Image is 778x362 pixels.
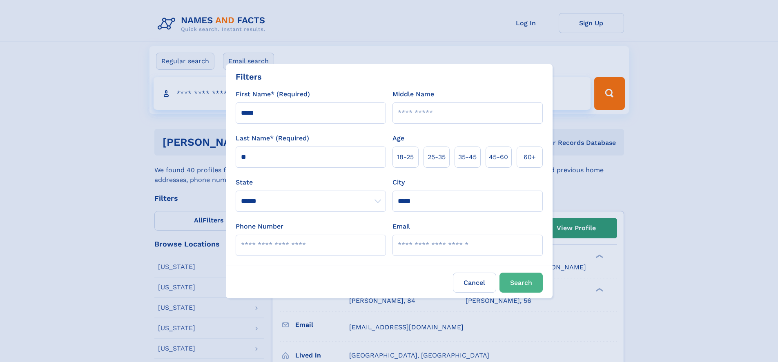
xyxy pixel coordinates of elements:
[453,273,496,293] label: Cancel
[236,71,262,83] div: Filters
[392,178,405,187] label: City
[489,152,508,162] span: 45‑60
[392,222,410,231] label: Email
[236,222,283,231] label: Phone Number
[236,178,386,187] label: State
[458,152,477,162] span: 35‑45
[236,133,309,143] label: Last Name* (Required)
[524,152,536,162] span: 60+
[499,273,543,293] button: Search
[392,89,434,99] label: Middle Name
[428,152,446,162] span: 25‑35
[397,152,414,162] span: 18‑25
[236,89,310,99] label: First Name* (Required)
[392,133,404,143] label: Age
